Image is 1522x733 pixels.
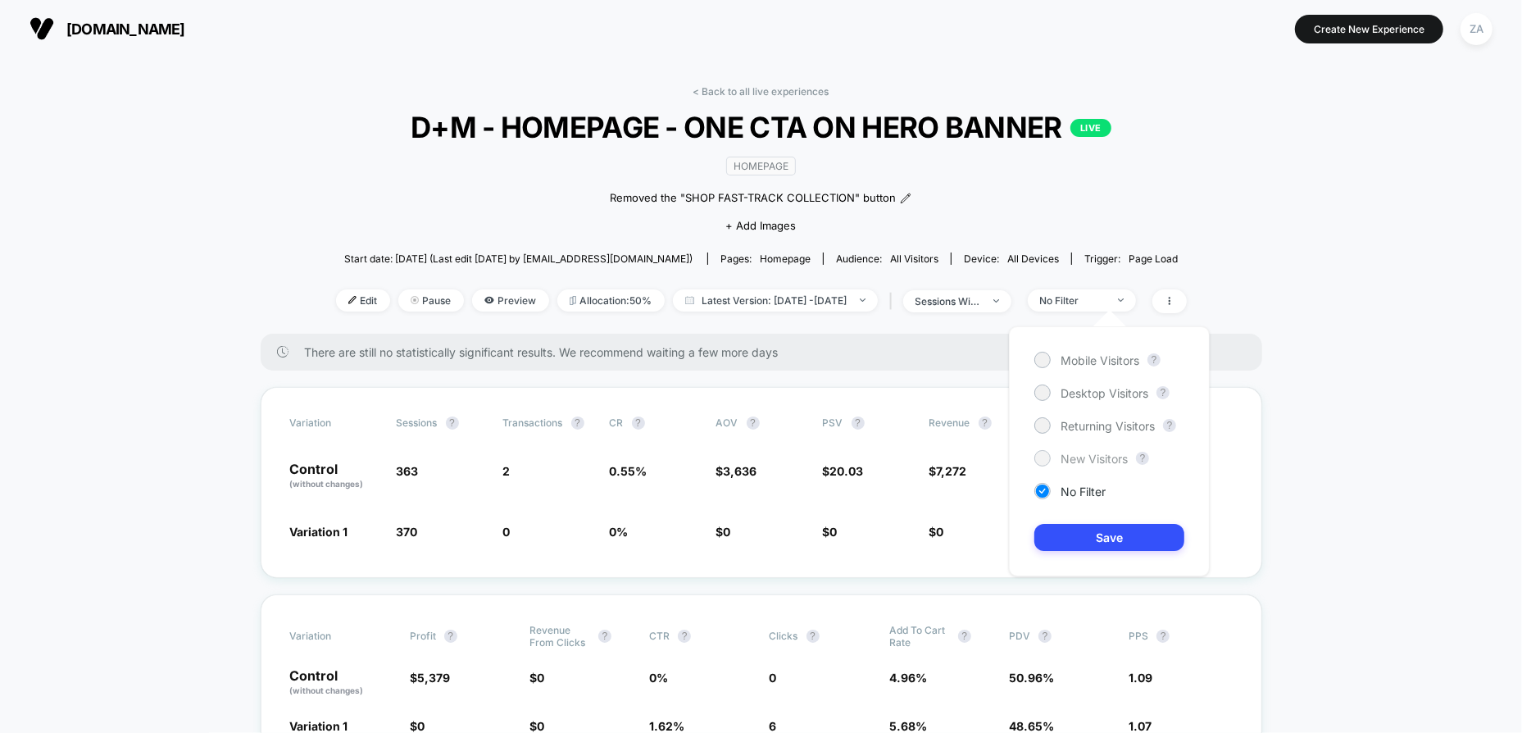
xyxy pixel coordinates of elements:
button: ? [1038,630,1052,643]
span: Clicks [770,630,798,642]
span: New Visitors [1061,452,1128,466]
span: | [886,289,903,313]
span: Allocation: 50% [557,289,665,312]
span: PPS [1129,630,1148,642]
span: Variation [290,417,380,430]
span: 0 [937,525,944,539]
span: Transactions [503,417,563,429]
button: ? [678,630,691,643]
span: Profit [410,630,436,642]
span: + Add Images [725,219,796,232]
button: ? [598,630,611,643]
img: rebalance [570,296,576,305]
span: $ [529,719,544,733]
span: Mobile Visitors [1061,353,1139,367]
img: Visually logo [30,16,54,41]
span: 5,379 [417,671,450,685]
img: end [993,299,999,303]
span: 370 [397,525,418,539]
span: Latest Version: [DATE] - [DATE] [673,289,878,312]
img: end [411,296,419,304]
p: Control [290,462,380,490]
span: Pause [398,289,464,312]
span: $ [410,671,450,685]
span: 0 [830,525,838,539]
span: Edit [336,289,390,312]
button: Save [1034,524,1184,551]
span: $ [823,464,864,478]
span: 2 [503,464,511,478]
span: There are still no statistically significant results. We recommend waiting a few more days [305,345,1229,359]
span: Revenue [929,417,970,429]
span: PSV [823,417,843,429]
button: ? [747,417,760,430]
span: CR [610,417,624,429]
span: Device: [951,253,1071,265]
span: Sessions [397,417,438,429]
div: ZA [1461,13,1492,45]
button: Create New Experience [1295,15,1443,43]
span: 1.62 % [649,719,684,733]
span: Start date: [DATE] (Last edit [DATE] by [EMAIL_ADDRESS][DOMAIN_NAME]) [344,253,693,265]
span: 0 % [649,671,668,685]
div: No Filter [1040,294,1106,307]
span: PDV [1009,630,1030,642]
button: ? [446,417,459,430]
img: calendar [685,296,694,304]
span: 0 [537,719,544,733]
span: 7,272 [937,464,967,478]
span: (without changes) [290,479,364,489]
button: ZA [1456,12,1497,46]
span: all devices [1007,253,1059,265]
span: $ [929,464,967,478]
span: HOMEPAGE [726,157,796,175]
span: 4.96 % [889,671,927,685]
button: ? [1156,386,1170,399]
button: ? [1163,419,1176,432]
button: ? [444,630,457,643]
span: Preview [472,289,549,312]
span: 6 [770,719,777,733]
button: ? [806,630,820,643]
button: ? [1147,353,1161,366]
span: Page Load [1129,253,1178,265]
span: 0 [417,719,425,733]
span: 20.03 [830,464,864,478]
span: 50.96 % [1009,671,1054,685]
button: ? [571,417,584,430]
button: ? [958,630,971,643]
span: $ [929,525,944,539]
p: LIVE [1070,119,1111,137]
span: $ [716,525,731,539]
span: Variation 1 [290,525,348,539]
span: All Visitors [890,253,938,265]
span: 1.09 [1129,671,1152,685]
button: ? [632,417,645,430]
button: ? [852,417,865,430]
p: Control [290,669,393,697]
span: Removed the "SHOP FAST-TRACK COLLECTION" button [610,190,896,207]
span: $ [529,671,544,685]
img: end [1118,298,1124,302]
span: Desktop Visitors [1061,386,1148,400]
div: Pages: [720,253,811,265]
span: 3,636 [724,464,757,478]
span: CTR [649,630,670,642]
div: Audience: [836,253,938,265]
span: $ [716,464,757,478]
span: 0 [724,525,731,539]
span: 48.65 % [1009,719,1054,733]
span: Variation 1 [290,719,348,733]
span: 0 [537,671,544,685]
span: 0 [770,671,777,685]
img: edit [348,296,357,304]
img: end [860,298,865,302]
div: Trigger: [1084,253,1178,265]
span: Revenue From Clicks [529,624,590,649]
span: Add To Cart Rate [889,624,950,649]
span: $ [823,525,838,539]
span: (without changes) [290,685,364,695]
span: 1.07 [1129,719,1152,733]
button: ? [979,417,992,430]
span: Returning Visitors [1061,419,1155,433]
